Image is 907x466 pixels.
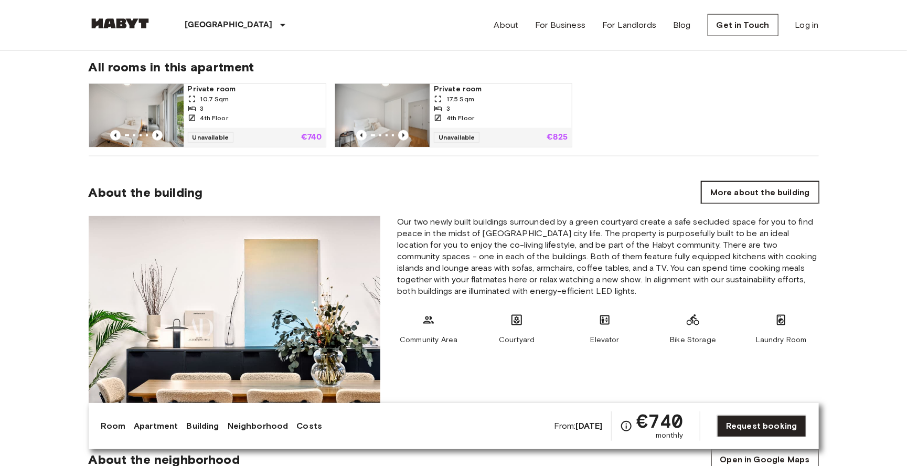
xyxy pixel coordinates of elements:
[335,83,572,147] a: Marketing picture of unit DE-01-260-032-01Previous imagePrevious imagePrivate room17.5 Sqm34th Fl...
[446,94,474,104] span: 17.5 Sqm
[89,84,184,147] img: Marketing picture of unit DE-01-260-032-03
[434,132,480,143] span: Unavailable
[398,130,409,141] button: Previous image
[434,84,568,94] span: Private room
[188,84,322,94] span: Private room
[356,130,367,141] button: Previous image
[795,19,819,31] a: Log in
[554,420,603,432] span: From:
[110,130,121,141] button: Previous image
[335,84,430,147] img: Marketing picture of unit DE-01-260-032-01
[656,430,683,441] span: monthly
[89,18,152,29] img: Habyt
[296,420,322,432] a: Costs
[200,113,228,123] span: 4th Floor
[446,113,474,123] span: 4th Floor
[89,59,819,75] span: All rooms in this apartment
[535,19,585,31] a: For Business
[400,335,457,345] span: Community Area
[152,130,163,141] button: Previous image
[134,420,178,432] a: Apartment
[637,411,684,430] span: €740
[185,19,273,31] p: [GEOGRAPHIC_DATA]
[756,335,807,345] span: Laundry Room
[397,216,818,297] span: Our two newly built buildings surrounded by a green courtyard create a safe secluded space for yo...
[717,415,806,437] a: Request booking
[591,335,620,345] span: Elevator
[186,420,219,432] a: Building
[620,420,633,432] svg: Check cost overview for full price breakdown. Please note that discounts apply to new joiners onl...
[701,182,818,204] a: More about the building
[200,94,229,104] span: 10.7 Sqm
[547,133,568,142] p: €825
[576,421,603,431] b: [DATE]
[446,104,450,113] span: 3
[494,19,519,31] a: About
[188,132,234,143] span: Unavailable
[673,19,691,31] a: Blog
[708,14,778,36] a: Get in Touch
[499,335,535,345] span: Courtyard
[89,185,203,200] span: About the building
[670,335,716,345] span: Bike Storage
[89,216,381,411] img: Placeholder image
[200,104,204,113] span: 3
[228,420,289,432] a: Neighborhood
[101,420,126,432] a: Room
[602,19,656,31] a: For Landlords
[301,133,322,142] p: €740
[89,83,326,147] a: Marketing picture of unit DE-01-260-032-03Previous imagePrevious imagePrivate room10.7 Sqm34th Fl...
